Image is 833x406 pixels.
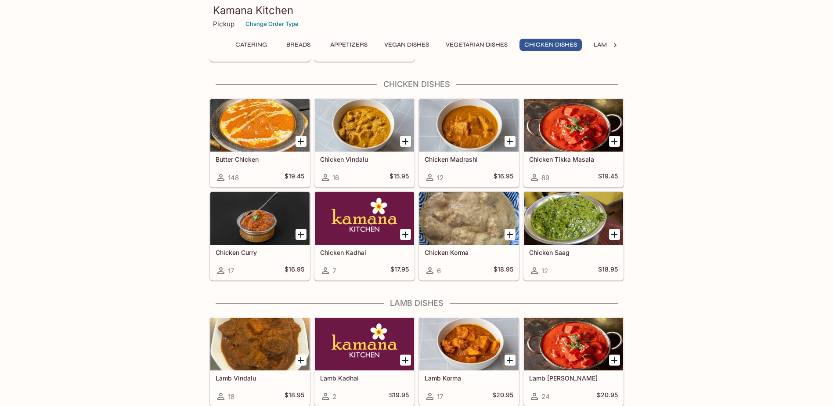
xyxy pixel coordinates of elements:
[419,192,519,245] div: Chicken Korma
[213,4,620,17] h3: Kamana Kitchen
[296,136,307,147] button: Add Butter Chicken
[315,192,414,245] div: Chicken Kadhai
[296,355,307,366] button: Add Lamb Vindalu
[210,318,310,370] div: Lamb Vindalu
[523,98,624,187] a: Chicken Tikka Masala89$19.45
[213,20,234,28] p: Pickup
[529,249,618,256] h5: Chicken Saag
[320,374,409,382] h5: Lamb Kadhai
[519,39,582,51] button: Chicken Dishes
[285,265,304,276] h5: $16.95
[419,99,519,152] div: Chicken Madrashi
[400,229,411,240] button: Add Chicken Kadhai
[379,39,434,51] button: Vegan Dishes
[314,192,415,280] a: Chicken Kadhai7$17.95
[494,265,513,276] h5: $18.95
[228,174,239,182] span: 148
[523,317,624,406] a: Lamb [PERSON_NAME]24$20.95
[314,98,415,187] a: Chicken Vindalu16$15.95
[296,229,307,240] button: Add Chicken Curry
[390,265,409,276] h5: $17.95
[320,249,409,256] h5: Chicken Kadhai
[505,229,516,240] button: Add Chicken Korma
[419,98,519,187] a: Chicken Madrashi12$16.95
[210,98,310,187] a: Butter Chicken148$19.45
[597,391,618,402] h5: $20.95
[315,318,414,370] div: Lamb Kadhai
[210,192,310,245] div: Chicken Curry
[425,249,513,256] h5: Chicken Korma
[598,172,618,183] h5: $19.45
[209,80,624,89] h4: Chicken Dishes
[216,374,304,382] h5: Lamb Vindalu
[216,249,304,256] h5: Chicken Curry
[441,39,512,51] button: Vegetarian Dishes
[419,192,519,280] a: Chicken Korma6$18.95
[285,172,304,183] h5: $19.45
[210,317,310,406] a: Lamb Vindalu18$18.95
[400,136,411,147] button: Add Chicken Vindalu
[425,156,513,163] h5: Chicken Madrashi
[505,136,516,147] button: Add Chicken Madrashi
[210,99,310,152] div: Butter Chicken
[320,156,409,163] h5: Chicken Vindalu
[609,355,620,366] button: Add Lamb Tikka Masala
[437,267,441,275] span: 6
[228,392,234,401] span: 18
[541,174,549,182] span: 89
[494,172,513,183] h5: $16.95
[437,174,444,182] span: 12
[389,391,409,402] h5: $19.95
[314,317,415,406] a: Lamb Kadhai2$19.95
[529,156,618,163] h5: Chicken Tikka Masala
[529,374,618,382] h5: Lamb [PERSON_NAME]
[228,267,234,275] span: 17
[400,355,411,366] button: Add Lamb Kadhai
[210,192,310,280] a: Chicken Curry17$16.95
[541,392,550,401] span: 24
[209,298,624,308] h4: Lamb Dishes
[216,156,304,163] h5: Butter Chicken
[437,392,443,401] span: 17
[315,99,414,152] div: Chicken Vindalu
[505,355,516,366] button: Add Lamb Korma
[332,267,336,275] span: 7
[524,318,623,370] div: Lamb Tikka Masala
[231,39,272,51] button: Catering
[285,391,304,402] h5: $18.95
[242,17,303,31] button: Change Order Type
[492,391,513,402] h5: $20.95
[332,174,339,182] span: 16
[524,99,623,152] div: Chicken Tikka Masala
[389,172,409,183] h5: $15.95
[332,392,336,401] span: 2
[325,39,372,51] button: Appetizers
[541,267,548,275] span: 12
[609,229,620,240] button: Add Chicken Saag
[523,192,624,280] a: Chicken Saag12$18.95
[598,265,618,276] h5: $18.95
[589,39,639,51] button: Lamb Dishes
[279,39,318,51] button: Breads
[425,374,513,382] h5: Lamb Korma
[419,318,519,370] div: Lamb Korma
[524,192,623,245] div: Chicken Saag
[609,136,620,147] button: Add Chicken Tikka Masala
[419,317,519,406] a: Lamb Korma17$20.95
